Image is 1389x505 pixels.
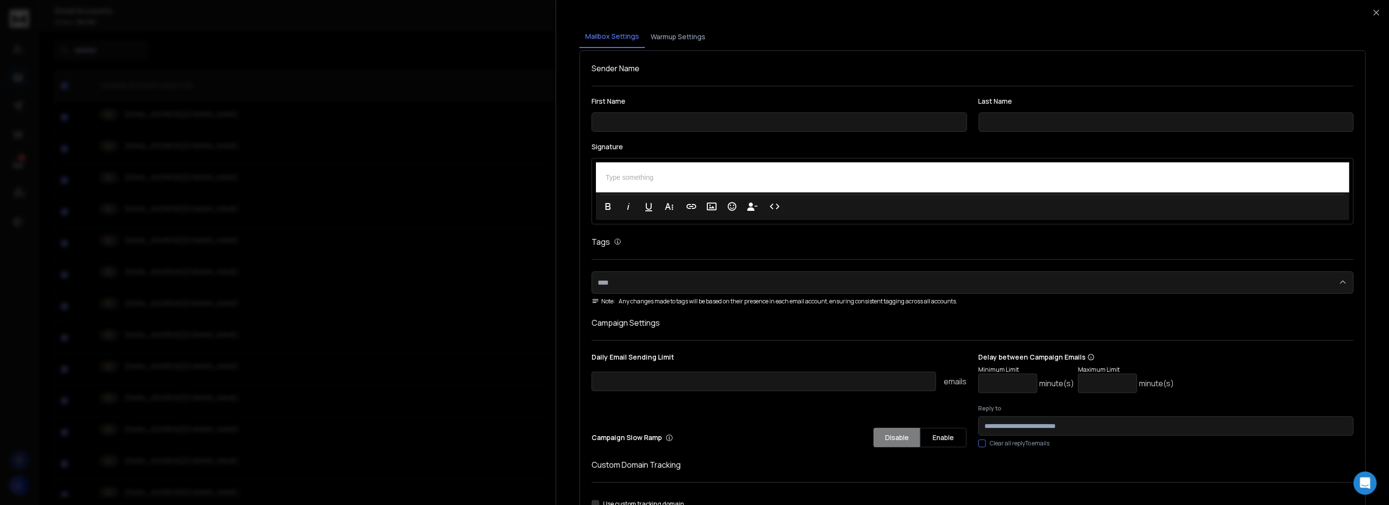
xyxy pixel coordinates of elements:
[944,376,967,387] p: emails
[1078,366,1174,374] p: Maximum Limit
[592,459,1354,471] h1: Custom Domain Tracking
[702,197,721,216] button: Insert Image (Ctrl+P)
[592,63,1354,74] h1: Sender Name
[765,197,784,216] button: Code View
[1039,378,1074,389] p: minute(s)
[592,298,615,305] span: Note:
[592,298,1354,305] div: Any changes made to tags will be based on their presence in each email account, ensuring consiste...
[640,197,658,216] button: Underline (Ctrl+U)
[743,197,762,216] button: Insert Unsubscribe Link
[920,428,967,447] button: Enable
[978,366,1074,374] p: Minimum Limit
[592,236,610,248] h1: Tags
[592,352,967,366] p: Daily Email Sending Limit
[990,440,1049,447] label: Clear all replyTo emails
[874,428,920,447] button: Disable
[579,26,645,48] button: Mailbox Settings
[592,98,967,105] label: First Name
[645,26,711,47] button: Warmup Settings
[1354,472,1377,495] div: Open Intercom Messenger
[619,197,638,216] button: Italic (Ctrl+I)
[723,197,741,216] button: Emoticons
[592,433,673,442] p: Campaign Slow Ramp
[592,143,1354,150] label: Signature
[592,317,1354,329] h1: Campaign Settings
[978,352,1174,362] p: Delay between Campaign Emails
[599,197,617,216] button: Bold (Ctrl+B)
[978,98,1354,105] label: Last Name
[1139,378,1174,389] p: minute(s)
[978,405,1354,412] label: Reply to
